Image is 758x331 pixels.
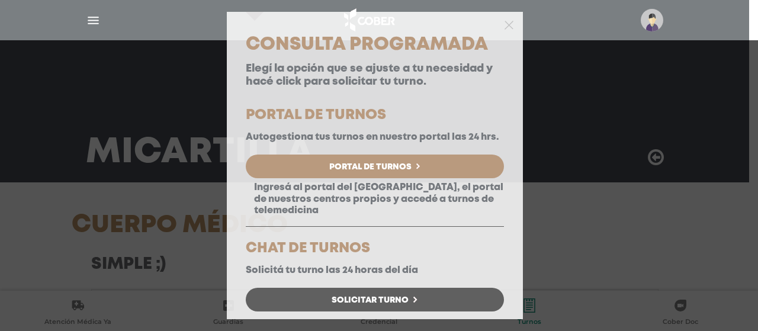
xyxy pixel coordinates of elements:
span: Solicitar Turno [332,296,409,304]
span: Portal de Turnos [329,163,412,171]
h5: CHAT DE TURNOS [246,242,504,256]
a: Portal de Turnos [246,155,504,178]
a: Solicitar Turno [246,288,504,311]
p: Ingresá al portal del [GEOGRAPHIC_DATA], el portal de nuestros centros propios y accedé a turnos ... [246,182,504,216]
span: Consulta Programada [246,37,488,53]
p: Elegí la opción que se ajuste a tu necesidad y hacé click para solicitar tu turno. [246,63,504,88]
p: Autogestiona tus turnos en nuestro portal las 24 hrs. [246,131,504,143]
h5: PORTAL DE TURNOS [246,108,504,123]
p: Solicitá tu turno las 24 horas del día [246,265,504,276]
